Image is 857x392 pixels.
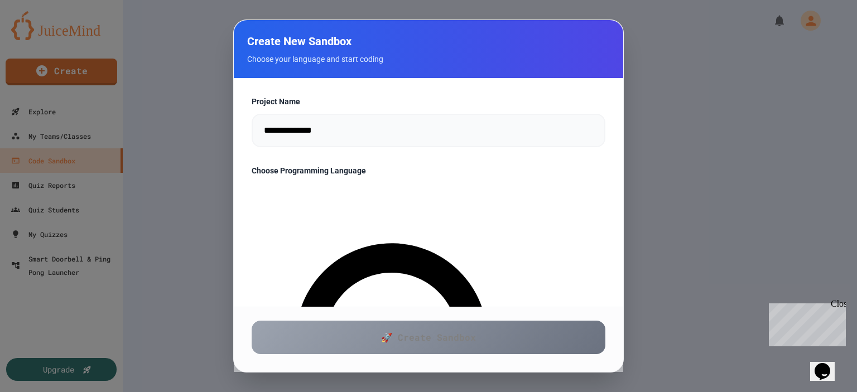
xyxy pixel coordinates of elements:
span: 🚀 Create Sandbox [381,331,476,344]
label: Project Name [252,96,605,107]
iframe: chat widget [810,347,846,381]
div: Chat with us now!Close [4,4,77,71]
label: Choose Programming Language [252,165,605,176]
iframe: chat widget [764,299,846,346]
p: Choose your language and start coding [247,54,610,65]
h2: Create New Sandbox [247,33,610,49]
